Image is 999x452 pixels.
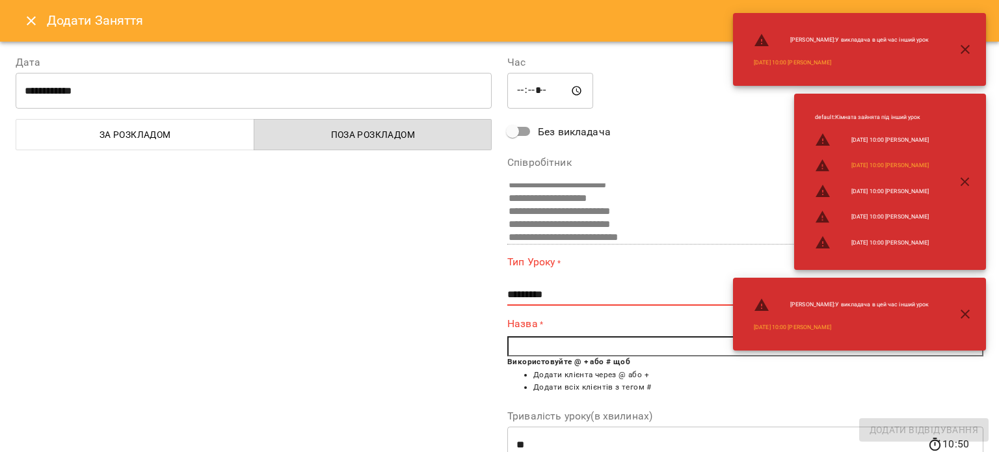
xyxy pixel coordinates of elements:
li: Додати клієнта через @ або + [533,369,983,382]
span: Поза розкладом [262,127,485,142]
li: [PERSON_NAME] : У викладача в цей час інший урок [743,292,939,318]
li: default : Кімната зайнята під інший урок [805,108,939,127]
label: Назва [507,316,983,331]
label: Тривалість уроку(в хвилинах) [507,411,983,421]
li: [DATE] 10:00 [PERSON_NAME] [805,178,939,204]
a: [DATE] 10:00 [PERSON_NAME] [754,323,831,332]
label: Співробітник [507,157,983,168]
a: [DATE] 10:00 [PERSON_NAME] [754,59,831,67]
label: Дата [16,57,492,68]
a: [DATE] 10:00 [PERSON_NAME] [851,161,929,170]
button: Close [16,5,47,36]
li: Додати всіх клієнтів з тегом # [533,381,983,394]
li: [DATE] 10:00 [PERSON_NAME] [805,127,939,153]
b: Використовуйте @ + або # щоб [507,357,630,366]
span: За розкладом [24,127,246,142]
button: За розкладом [16,119,254,150]
li: [PERSON_NAME] : У викладача в цей час інший урок [743,27,939,53]
label: Час [507,57,983,68]
li: [DATE] 10:00 [PERSON_NAME] [805,230,939,256]
h6: Додати Заняття [47,10,983,31]
li: [DATE] 10:00 [PERSON_NAME] [805,204,939,230]
label: Тип Уроку [507,255,983,270]
span: Без викладача [538,124,611,140]
button: Поза розкладом [254,119,492,150]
